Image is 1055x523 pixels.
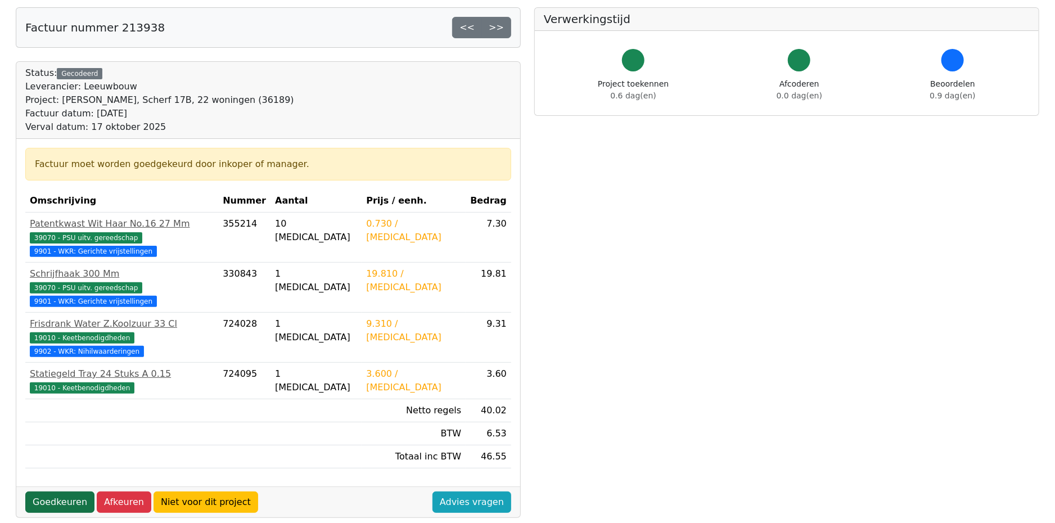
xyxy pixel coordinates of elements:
div: Status: [25,66,294,134]
td: BTW [362,422,466,445]
a: >> [481,17,511,38]
div: 1 [MEDICAL_DATA] [275,367,357,394]
div: Schrijfhaak 300 Mm [30,267,214,281]
h5: Factuur nummer 213938 [25,21,165,34]
div: Project: [PERSON_NAME], Scherf 17B, 22 woningen (36189) [25,93,294,107]
div: Statiegeld Tray 24 Stuks A 0.15 [30,367,214,381]
td: 19.81 [466,263,511,313]
span: 39070 - PSU uitv. gereedschap [30,232,142,244]
a: Afkeuren [97,492,151,513]
a: Frisdrank Water Z.Koolzuur 33 Cl19010 - Keetbenodigdheden 9902 - WKR: Nihilwaarderingen [30,317,214,358]
td: 46.55 [466,445,511,468]
div: 3.600 / [MEDICAL_DATA] [366,367,461,394]
div: 1 [MEDICAL_DATA] [275,317,357,344]
div: 19.810 / [MEDICAL_DATA] [366,267,461,294]
div: Project toekennen [598,78,669,102]
td: 3.60 [466,363,511,399]
div: Leverancier: Leeuwbouw [25,80,294,93]
div: Factuur moet worden goedgekeurd door inkoper of manager. [35,157,502,171]
td: Totaal inc BTW [362,445,466,468]
a: << [452,17,482,38]
th: Bedrag [466,190,511,213]
span: 9901 - WKR: Gerichte vrijstellingen [30,296,157,307]
div: Gecodeerd [57,68,102,79]
span: 0.9 dag(en) [930,91,976,100]
th: Nummer [218,190,270,213]
td: 9.31 [466,313,511,363]
td: 724095 [218,363,270,399]
div: 9.310 / [MEDICAL_DATA] [366,317,461,344]
div: 10 [MEDICAL_DATA] [275,217,357,244]
th: Aantal [270,190,362,213]
a: Niet voor dit project [154,492,258,513]
div: 0.730 / [MEDICAL_DATA] [366,217,461,244]
span: 39070 - PSU uitv. gereedschap [30,282,142,294]
div: Verval datum: 17 oktober 2025 [25,120,294,134]
td: 40.02 [466,399,511,422]
td: 7.30 [466,213,511,263]
span: 19010 - Keetbenodigdheden [30,332,134,344]
div: Frisdrank Water Z.Koolzuur 33 Cl [30,317,214,331]
a: Statiegeld Tray 24 Stuks A 0.1519010 - Keetbenodigdheden [30,367,214,394]
a: Patentkwast Wit Haar No.16 27 Mm39070 - PSU uitv. gereedschap 9901 - WKR: Gerichte vrijstellingen [30,217,214,258]
span: 9901 - WKR: Gerichte vrijstellingen [30,246,157,257]
a: Advies vragen [432,492,511,513]
div: Patentkwast Wit Haar No.16 27 Mm [30,217,214,231]
a: Goedkeuren [25,492,94,513]
div: Beoordelen [930,78,976,102]
td: 355214 [218,213,270,263]
h5: Verwerkingstijd [544,12,1030,26]
div: Afcoderen [777,78,822,102]
td: 330843 [218,263,270,313]
a: Schrijfhaak 300 Mm39070 - PSU uitv. gereedschap 9901 - WKR: Gerichte vrijstellingen [30,267,214,308]
th: Omschrijving [25,190,218,213]
span: 0.0 dag(en) [777,91,822,100]
span: 0.6 dag(en) [611,91,656,100]
td: 6.53 [466,422,511,445]
td: Netto regels [362,399,466,422]
td: 724028 [218,313,270,363]
span: 19010 - Keetbenodigdheden [30,382,134,394]
span: 9902 - WKR: Nihilwaarderingen [30,346,144,357]
div: Factuur datum: [DATE] [25,107,294,120]
div: 1 [MEDICAL_DATA] [275,267,357,294]
th: Prijs / eenh. [362,190,466,213]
